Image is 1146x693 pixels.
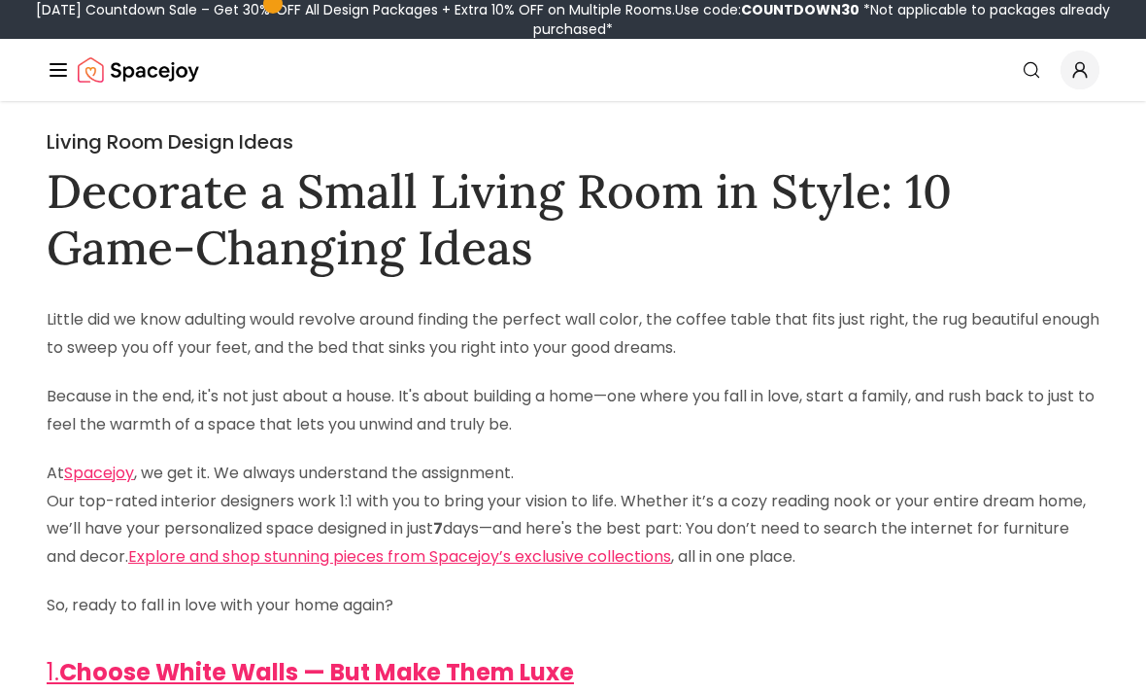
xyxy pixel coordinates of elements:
[47,39,1099,101] nav: Global
[47,306,1099,363] p: Little did we know adulting would revolve around finding the perfect wall color, the coffee table...
[47,383,1099,439] p: Because in the end, it's not just about a house. It's about building a home—one where you fall in...
[47,656,574,688] a: 1.Choose White Walls — But Make Them Luxe
[59,656,574,688] strong: Choose White Walls — But Make Them Luxe
[47,592,1099,620] p: So, ready to fall in love with your home again?
[433,517,443,539] strong: 7
[128,545,671,568] a: Explore and shop stunning pieces from Spacejoy’s exclusive collections
[47,163,1099,275] h1: Decorate a Small Living Room in Style: 10 Game-Changing Ideas
[64,462,134,484] a: Spacejoy
[47,128,1099,156] h2: Living Room Design Ideas
[47,460,1099,572] p: At , we get it. We always understand the assignment. Our top-rated interior designers work 1:1 wi...
[78,51,199,89] a: Spacejoy
[78,51,199,89] img: Spacejoy Logo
